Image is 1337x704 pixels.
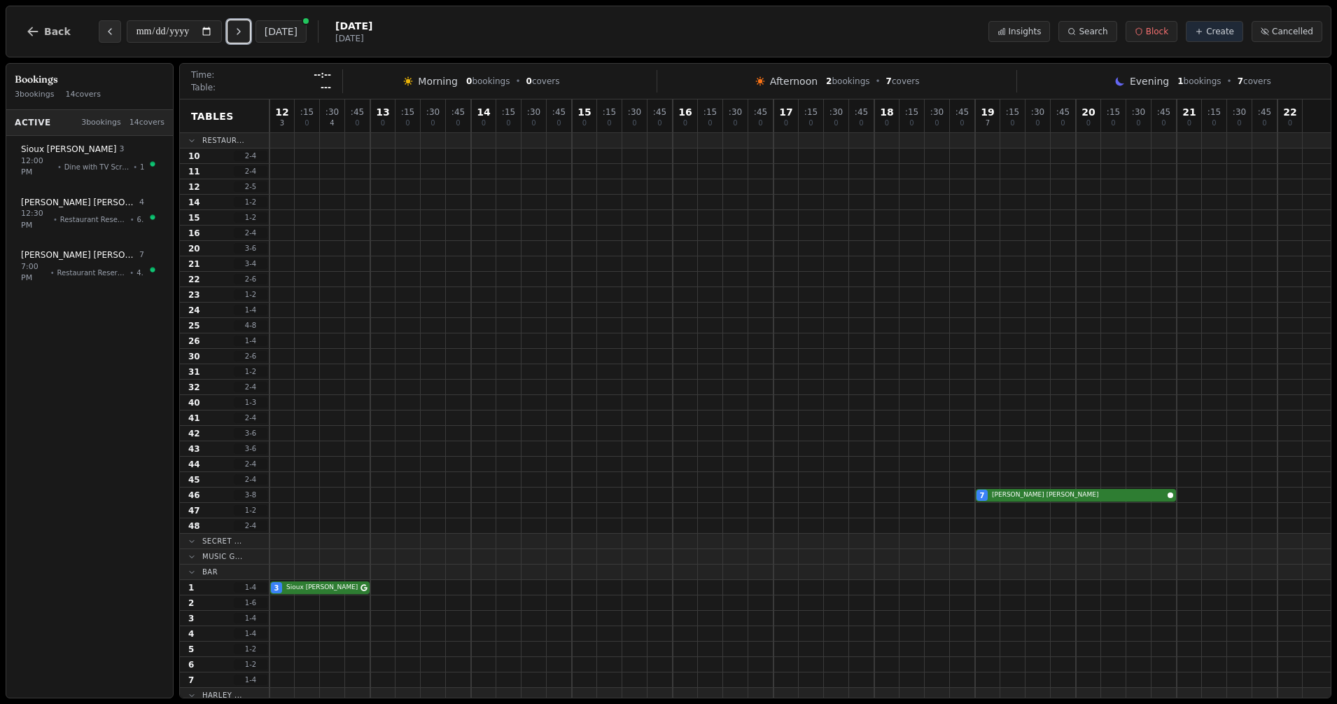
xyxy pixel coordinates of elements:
span: 48 [188,520,200,532]
span: 21 [188,258,200,270]
span: 4 [330,120,334,127]
button: Block [1126,21,1177,42]
span: 20 [188,243,200,254]
span: 3 - 4 [234,258,267,269]
span: : 45 [653,108,666,116]
span: 1 - 4 [234,336,267,346]
span: [PERSON_NAME] [PERSON_NAME] [21,249,136,261]
span: : 45 [552,108,566,116]
span: 0 [1161,120,1165,127]
span: 7 [886,76,892,86]
span: 0 [934,120,939,127]
span: 2 - 4 [234,151,267,161]
span: 7 [980,490,985,501]
span: 13 [376,107,389,117]
span: 0 [582,120,587,127]
span: 0 [355,120,359,127]
span: 3 [274,583,279,593]
span: 1 - 2 [234,366,267,377]
span: 1 [188,582,194,593]
span: : 30 [930,108,944,116]
span: 1 - 2 [234,644,267,654]
h3: Bookings [15,72,164,86]
span: Table: [191,82,216,93]
svg: Google booking [360,584,367,591]
span: 2 - 4 [234,413,267,423]
span: 12:30 PM [21,208,50,231]
span: 0 [607,120,611,127]
span: 25 [188,320,200,331]
span: 2 - 6 [234,351,267,361]
span: Evening [1130,74,1169,88]
span: : 30 [628,108,641,116]
span: : 15 [905,108,918,116]
span: 10 [188,151,200,162]
button: Create [1186,21,1243,42]
button: [PERSON_NAME] [PERSON_NAME]77:00 PM•Restaurant Reservation•46 [12,242,167,292]
span: 19 [981,107,994,117]
span: 1 - 3 [234,397,267,408]
span: 43 [188,443,200,455]
span: 0 [808,120,813,127]
span: bookings [466,76,510,87]
span: : 15 [1207,108,1221,116]
span: 0 [1288,120,1292,127]
span: 0 [1212,120,1216,127]
span: 3 - 6 [234,443,267,454]
span: 2 - 4 [234,520,267,531]
span: Restaurant Reservation [57,268,127,278]
span: 23 [188,289,200,301]
span: : 15 [804,108,818,116]
span: 3 - 8 [234,490,267,500]
span: [PERSON_NAME] [PERSON_NAME] [21,197,136,208]
span: 0 [531,120,535,127]
span: : 15 [1107,108,1120,116]
span: 31 [188,366,200,378]
span: : 15 [300,108,314,116]
button: Sioux [PERSON_NAME]312:00 PM•Dine with TV Screen•1 [12,136,167,186]
span: Bar [202,567,218,577]
span: : 30 [325,108,339,116]
span: 14 covers [66,89,101,101]
span: 6 [188,659,194,670]
span: 0 [304,120,309,127]
span: 2 - 5 [234,181,267,192]
span: : 15 [603,108,616,116]
span: 0 [784,120,788,127]
span: 1 - 4 [234,305,267,315]
button: Previous day [99,20,121,43]
span: Active [15,117,51,128]
span: 0 [466,76,472,86]
span: 14 [477,107,490,117]
span: : 30 [829,108,843,116]
span: Insights [1009,26,1042,37]
span: 4 - 8 [234,320,267,331]
span: Back [44,27,71,36]
span: Tables [191,109,234,123]
span: 0 [909,120,913,127]
span: 1 - 4 [234,628,267,639]
span: 4 [139,197,144,209]
span: 0 [506,120,510,127]
span: 1 - 2 [234,212,267,223]
span: • [1227,76,1232,87]
span: 47 [188,505,200,516]
span: 0 [405,120,409,127]
span: : 30 [729,108,742,116]
span: 3 [188,613,194,624]
span: covers [886,76,920,87]
span: 1 - 4 [234,675,267,685]
span: : 45 [1157,108,1170,116]
button: [DATE] [255,20,307,43]
span: • [130,214,134,225]
span: 1 [140,162,144,172]
span: Morning [418,74,458,88]
span: : 45 [855,108,868,116]
span: covers [1238,76,1271,87]
span: : 15 [1006,108,1019,116]
span: 0 [381,120,385,127]
span: Dine with TV Screen [64,162,130,172]
span: 20 [1081,107,1095,117]
span: 0 [1035,120,1039,127]
span: Harley ... [202,690,242,700]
